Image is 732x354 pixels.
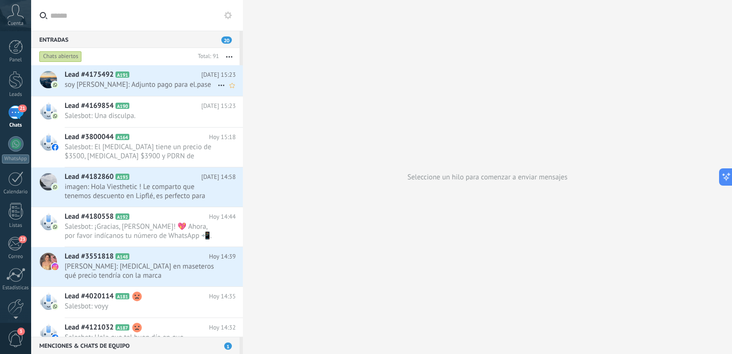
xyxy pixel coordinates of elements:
[65,111,217,120] span: Salesbot: Una disculpa.
[2,92,30,98] div: Leads
[115,213,129,220] span: A192
[52,184,58,190] img: com.amocrm.amocrmwa.svg
[18,105,26,112] span: 21
[39,51,82,62] div: Chats abiertos
[2,285,30,291] div: Estadísticas
[115,324,129,330] span: A187
[52,144,58,151] img: facebook-sm.svg
[2,189,30,195] div: Calendario
[2,122,30,129] div: Chats
[31,207,243,247] a: Lead #4180558 A192 Hoy 14:44 Salesbot: ¡Gracias, [PERSON_NAME]! 💖 Ahora, por favor indícanos tu n...
[52,334,58,341] img: facebook-sm.svg
[209,252,236,261] span: Hoy 14:39
[65,262,217,280] span: [PERSON_NAME]: [MEDICAL_DATA] en maseteros qué precio tendría con la marca [MEDICAL_DATA]?
[194,52,219,61] div: Total: 91
[219,48,240,65] button: Más
[52,224,58,230] img: com.amocrm.amocrmwa.svg
[115,71,129,78] span: A191
[221,36,232,44] span: 20
[65,142,217,161] span: Salesbot: El [MEDICAL_DATA] tiene un precio de $3500, [MEDICAL_DATA] $3900 y PDRN de salmon $3000...
[31,31,240,48] div: Entradas
[209,132,236,142] span: Hoy 15:18
[52,113,58,119] img: com.amocrm.amocrmwa.svg
[31,128,243,167] a: Lead #3800044 A164 Hoy 15:18 Salesbot: El [MEDICAL_DATA] tiene un precio de $3500, [MEDICAL_DATA]...
[31,337,240,354] div: Menciones & Chats de equipo
[209,212,236,222] span: Hoy 14:44
[65,222,217,240] span: Salesbot: ¡Gracias, [PERSON_NAME]! 💖 Ahora, por favor indícanos tu número de WhatsApp 📲. ⚠️ Impor...
[115,293,129,299] span: A181
[2,154,29,164] div: WhatsApp
[31,65,243,96] a: Lead #4175492 A191 [DATE] 15:23 soy [PERSON_NAME]: Adjunto pago para el.pase
[224,342,232,350] span: 1
[201,70,236,80] span: [DATE] 15:23
[31,287,243,318] a: Lead #4020114 A181 Hoy 14:35 Salesbot: voyy
[65,333,217,351] span: Salesbot: Hola que tal buen día en que tratamiento esta interesado?🙌
[65,252,114,261] span: Lead #3551818
[65,323,114,332] span: Lead #4121032
[65,70,114,80] span: Lead #4175492
[115,253,129,260] span: A148
[209,323,236,332] span: Hoy 14:32
[52,263,58,270] img: instagram.svg
[2,254,30,260] div: Correo
[52,82,58,88] img: com.amocrm.amocrmwa.svg
[65,182,217,201] span: imagen: Hola Viesthetic ! Le comparto que tenemos descuento en Lipflé, es perfecto para volumen e...
[201,101,236,111] span: [DATE] 15:23
[115,174,129,180] span: A193
[201,172,236,182] span: [DATE] 14:58
[65,101,114,111] span: Lead #4169854
[31,167,243,207] a: Lead #4182860 A193 [DATE] 14:58 imagen: Hola Viesthetic ! Le comparto que tenemos descuento en Li...
[65,80,217,89] span: soy [PERSON_NAME]: Adjunto pago para el.pase
[65,172,114,182] span: Lead #4182860
[52,303,58,310] img: com.amocrm.amocrmwa.svg
[17,328,25,335] span: 3
[65,302,217,311] span: Salesbot: voyy
[31,96,243,127] a: Lead #4169854 A190 [DATE] 15:23 Salesbot: Una disculpa.
[31,247,243,286] a: Lead #3551818 A148 Hoy 14:39 [PERSON_NAME]: [MEDICAL_DATA] en maseteros qué precio tendría con la...
[115,103,129,109] span: A190
[2,223,30,229] div: Listas
[209,292,236,301] span: Hoy 14:35
[65,132,114,142] span: Lead #3800044
[8,21,23,27] span: Cuenta
[65,292,114,301] span: Lead #4020114
[2,57,30,63] div: Panel
[19,236,27,243] span: 23
[115,134,129,140] span: A164
[65,212,114,222] span: Lead #4180558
